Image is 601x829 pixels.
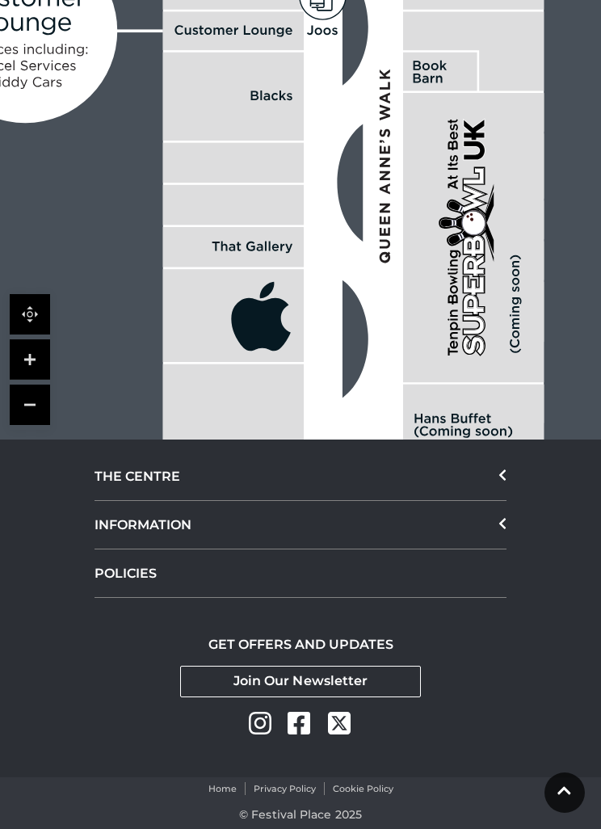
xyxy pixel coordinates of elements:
a: Privacy Policy [254,782,316,796]
p: © Festival Place 2025 [239,805,362,824]
div: THE CENTRE [95,452,506,501]
a: Home [208,782,237,796]
div: INFORMATION [95,501,506,549]
a: Join Our Newsletter [180,666,421,697]
h2: GET OFFERS AND UPDATES [208,637,393,652]
a: Cookie Policy [333,782,393,796]
a: POLICIES [95,549,506,598]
